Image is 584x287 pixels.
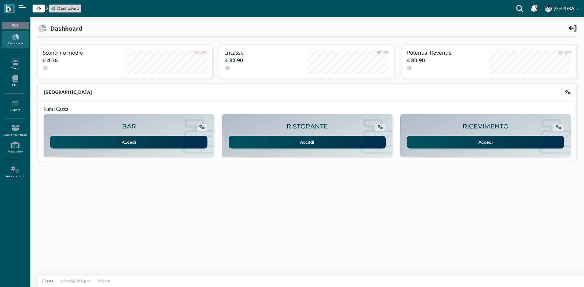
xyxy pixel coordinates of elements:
[43,50,125,56] h3: Scontrino medio
[57,5,79,11] span: Dashboard
[2,73,28,90] a: PMS
[5,5,12,12] img: logo
[545,5,551,12] img: ...
[2,56,28,73] a: Clienti
[122,123,136,130] h2: BAR
[50,136,207,149] a: Accedi
[44,89,92,95] b: [GEOGRAPHIC_DATA]
[225,57,243,64] b: € 80.90
[47,25,82,32] h2: Dashboard
[229,136,386,149] a: Accedi
[407,57,425,64] b: € 80.90
[407,50,489,56] h3: Potential Revenue
[407,136,564,149] a: Accedi
[554,6,580,11] h4: [GEOGRAPHIC_DATA]
[2,22,28,29] div: POS
[544,1,580,16] a: ... [GEOGRAPHIC_DATA]
[43,57,58,64] b: € 4.76
[225,50,307,56] h3: Incasso
[2,139,28,156] a: Magazzino
[51,5,79,11] a: Dashboard
[2,122,28,139] a: Gestione Articoli
[2,97,28,114] a: Report
[2,164,28,181] a: Impostazioni
[2,31,28,48] a: Dashboard
[463,123,509,130] h2: RICEVIMENTO
[43,107,69,112] h4: Punti Cassa
[287,123,328,130] h2: RISTORANTE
